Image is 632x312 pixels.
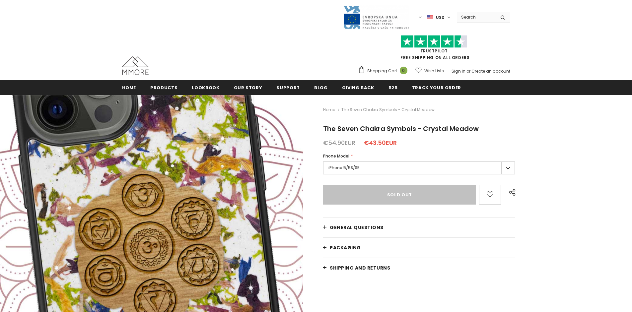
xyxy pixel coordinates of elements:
[412,80,461,95] a: Track your order
[323,161,515,174] label: iPhone 5/5S/SE
[234,80,262,95] a: Our Story
[323,185,476,205] input: Sold Out
[323,153,349,159] span: Phone Model
[471,68,510,74] a: Create an account
[192,85,219,91] span: Lookbook
[358,38,510,60] span: FREE SHIPPING ON ALL ORDERS
[192,80,219,95] a: Lookbook
[323,258,515,278] a: Shipping and returns
[330,244,361,251] span: PACKAGING
[276,85,300,91] span: support
[150,85,177,91] span: Products
[401,35,467,48] img: Trust Pilot Stars
[323,218,515,237] a: General Questions
[452,68,465,74] a: Sign In
[367,68,397,74] span: Shopping Cart
[358,66,411,76] a: Shopping Cart 0
[388,80,398,95] a: B2B
[341,106,435,114] span: The Seven Chakra Symbols - Crystal Meadow
[314,85,328,91] span: Blog
[150,80,177,95] a: Products
[323,124,479,133] span: The Seven Chakra Symbols - Crystal Meadow
[323,106,335,114] a: Home
[122,85,136,91] span: Home
[388,85,398,91] span: B2B
[436,14,445,21] span: USD
[343,14,409,20] a: Javni Razpis
[323,139,355,147] span: €54.90EUR
[342,85,374,91] span: Giving back
[323,238,515,258] a: PACKAGING
[415,65,444,77] a: Wish Lists
[457,12,495,22] input: Search Site
[427,15,433,20] img: USD
[330,224,384,231] span: General Questions
[400,67,407,74] span: 0
[314,80,328,95] a: Blog
[364,139,397,147] span: €43.50EUR
[466,68,470,74] span: or
[122,56,149,75] img: MMORE Cases
[343,5,409,30] img: Javni Razpis
[330,265,390,271] span: Shipping and returns
[276,80,300,95] a: support
[342,80,374,95] a: Giving back
[420,48,448,54] a: Trustpilot
[234,85,262,91] span: Our Story
[122,80,136,95] a: Home
[424,68,444,74] span: Wish Lists
[412,85,461,91] span: Track your order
